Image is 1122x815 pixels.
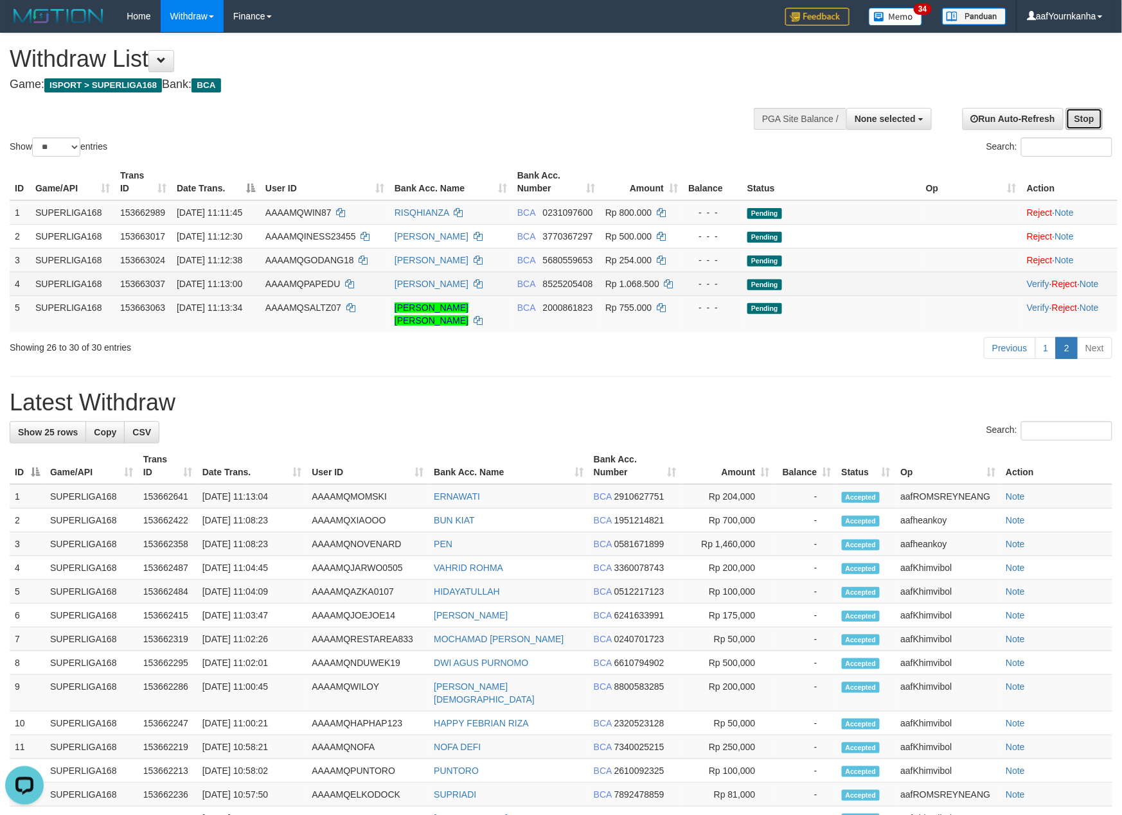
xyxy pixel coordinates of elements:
td: AAAAMQJARWO0505 [307,556,429,580]
span: BCA [594,718,612,728]
a: Note [1006,718,1025,728]
td: 1 [10,200,30,225]
input: Search: [1021,421,1112,441]
button: None selected [846,108,932,130]
span: None selected [855,114,916,124]
span: BCA [594,515,612,525]
td: Rp 50,000 [682,627,775,651]
span: AAAAMQGODANG18 [265,255,354,265]
img: Button%20Memo.svg [869,8,923,26]
td: - [775,484,837,509]
input: Search: [1021,137,1112,157]
div: - - - [688,206,737,219]
th: Balance [683,164,742,200]
td: aafKhimvibol [895,627,1001,651]
td: - [775,532,837,556]
td: SUPERLIGA168 [45,580,138,604]
a: Note [1055,207,1074,218]
td: SUPERLIGA168 [30,272,115,295]
div: - - - [688,254,737,267]
td: 3 [10,248,30,272]
a: Run Auto-Refresh [963,108,1064,130]
span: Accepted [842,539,880,550]
td: aafKhimvibol [895,712,1001,735]
span: BCA [517,231,535,241]
td: aafheankoy [895,509,1001,532]
td: - [775,759,837,783]
td: aafROMSREYNEANG [895,783,1001,807]
td: · · [1022,295,1118,332]
div: - - - [688,301,737,314]
a: Note [1080,279,1099,289]
td: SUPERLIGA168 [45,484,138,509]
td: SUPERLIGA168 [45,627,138,651]
a: SUPRIADI [434,789,476,800]
th: Bank Acc. Number: activate to sort column ascending [512,164,600,200]
td: - [775,509,837,532]
a: Copy [85,421,125,443]
a: Previous [984,337,1035,359]
span: BCA [594,766,612,776]
span: BCA [594,563,612,573]
td: - [775,604,837,627]
td: SUPERLIGA168 [45,675,138,712]
span: BCA [594,742,612,752]
td: Rp 50,000 [682,712,775,735]
span: BCA [594,681,612,692]
span: BCA [594,586,612,597]
span: [DATE] 11:13:34 [177,302,242,313]
a: Note [1006,563,1025,573]
th: Action [1001,448,1112,484]
select: Showentries [32,137,80,157]
td: SUPERLIGA168 [30,200,115,225]
a: Note [1006,681,1025,692]
span: BCA [594,610,612,620]
th: Balance: activate to sort column ascending [775,448,837,484]
td: aafROMSREYNEANG [895,484,1001,509]
span: [DATE] 11:11:45 [177,207,242,218]
span: Show 25 rows [18,427,78,437]
a: Note [1006,634,1025,644]
span: Copy 1951214821 to clipboard [614,515,664,525]
td: Rp 1,460,000 [682,532,775,556]
td: AAAAMQXIAOOO [307,509,429,532]
td: Rp 204,000 [682,484,775,509]
span: Accepted [842,658,880,669]
td: [DATE] 11:00:45 [197,675,307,712]
td: 153662319 [138,627,197,651]
span: 153663017 [120,231,165,241]
td: SUPERLIGA168 [45,651,138,675]
td: Rp 100,000 [682,580,775,604]
label: Search: [986,421,1112,441]
span: BCA [517,302,535,313]
a: Note [1055,255,1074,265]
td: SUPERLIGA168 [45,735,138,759]
td: - [775,556,837,580]
span: Copy 3770367297 to clipboard [543,231,593,241]
h4: Game: Bank: [10,78,735,91]
td: - [775,783,837,807]
a: Note [1006,515,1025,525]
td: 153662213 [138,759,197,783]
span: BCA [517,207,535,218]
span: BCA [517,279,535,289]
td: 11 [10,735,45,759]
a: [PERSON_NAME] [395,279,468,289]
td: [DATE] 10:58:21 [197,735,307,759]
span: BCA [517,255,535,265]
a: Reject [1027,231,1053,241]
td: 153662236 [138,783,197,807]
td: Rp 500,000 [682,651,775,675]
span: Copy 6241633991 to clipboard [614,610,664,620]
a: Show 25 rows [10,421,86,443]
td: AAAAMQPUNTORO [307,759,429,783]
a: Reject [1027,207,1053,218]
th: Bank Acc. Name: activate to sort column ascending [429,448,589,484]
a: Next [1077,337,1112,359]
td: [DATE] 11:08:23 [197,532,307,556]
td: AAAAMQMOMSKI [307,484,429,509]
td: [DATE] 11:04:09 [197,580,307,604]
td: aafKhimvibol [895,604,1001,627]
span: Copy 2320523128 to clipboard [614,718,664,728]
th: Status [742,164,921,200]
